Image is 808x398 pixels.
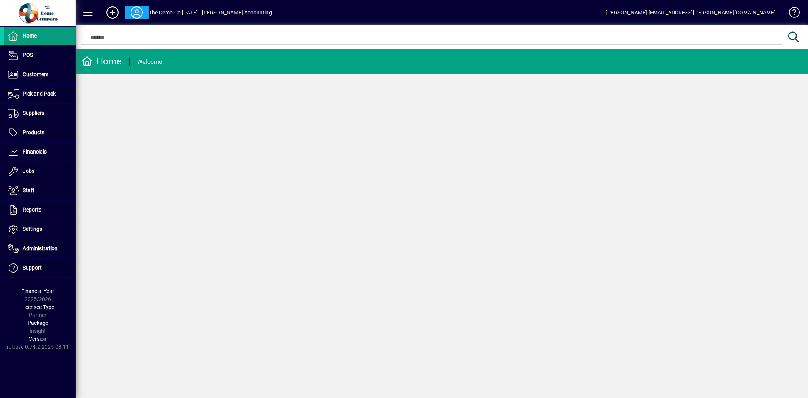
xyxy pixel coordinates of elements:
[23,187,34,193] span: Staff
[4,104,76,123] a: Suppliers
[23,149,47,155] span: Financials
[23,33,37,39] span: Home
[28,320,48,326] span: Package
[4,181,76,200] a: Staff
[4,65,76,84] a: Customers
[22,288,55,294] span: Financial Year
[23,52,33,58] span: POS
[23,245,58,251] span: Administration
[783,2,799,26] a: Knowledge Base
[606,6,776,19] div: [PERSON_NAME] [EMAIL_ADDRESS][PERSON_NAME][DOMAIN_NAME]
[29,336,47,342] span: Version
[4,259,76,277] a: Support
[23,265,42,271] span: Support
[4,239,76,258] a: Administration
[4,46,76,65] a: POS
[23,91,56,97] span: Pick and Pack
[23,226,42,232] span: Settings
[22,304,55,310] span: Licensee Type
[4,162,76,181] a: Jobs
[23,71,48,77] span: Customers
[4,143,76,161] a: Financials
[4,201,76,219] a: Reports
[4,220,76,239] a: Settings
[23,207,41,213] span: Reports
[125,6,149,19] button: Profile
[23,129,44,135] span: Products
[4,123,76,142] a: Products
[100,6,125,19] button: Add
[23,168,34,174] span: Jobs
[81,55,122,67] div: Home
[149,6,272,19] div: The Demo Co [DATE] - [PERSON_NAME] Accounting
[4,85,76,103] a: Pick and Pack
[23,110,44,116] span: Suppliers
